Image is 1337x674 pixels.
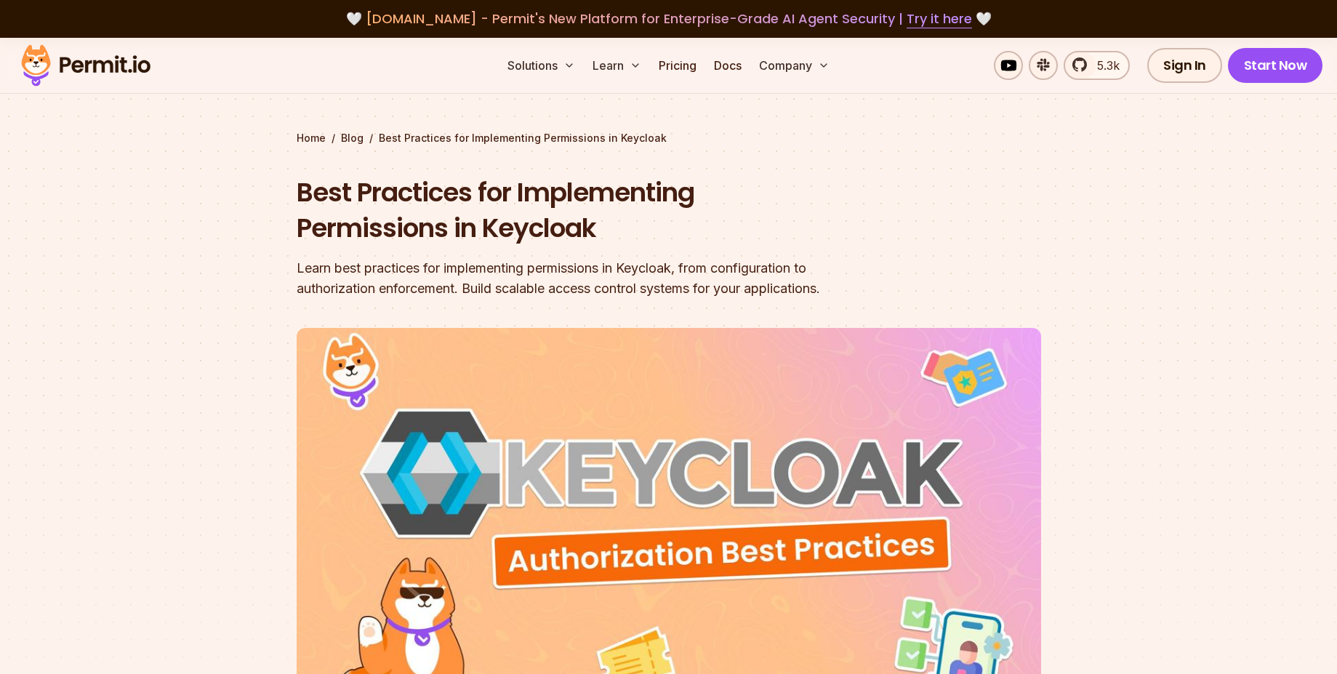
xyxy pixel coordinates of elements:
a: 5.3k [1064,51,1130,80]
span: 5.3k [1088,57,1120,74]
a: Sign In [1147,48,1222,83]
span: [DOMAIN_NAME] - Permit's New Platform for Enterprise-Grade AI Agent Security | [366,9,972,28]
a: Try it here [907,9,972,28]
div: / / [297,131,1041,145]
button: Learn [587,51,647,80]
div: Learn best practices for implementing permissions in Keycloak, from configuration to authorizatio... [297,258,855,299]
div: 🤍 🤍 [35,9,1302,29]
h1: Best Practices for Implementing Permissions in Keycloak [297,174,855,246]
button: Company [753,51,835,80]
a: Pricing [653,51,702,80]
a: Docs [708,51,747,80]
a: Blog [341,131,364,145]
img: Permit logo [15,41,157,90]
a: Home [297,131,326,145]
a: Start Now [1228,48,1323,83]
button: Solutions [502,51,581,80]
